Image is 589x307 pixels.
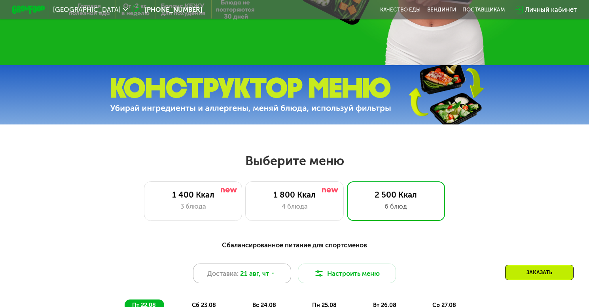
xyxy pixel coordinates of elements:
div: Сбалансированное питание для спортсменов [52,240,536,250]
div: 1 400 Ккал [153,190,234,200]
span: 21 авг, чт [240,269,269,279]
div: 3 блюда [153,202,234,211]
div: 1 800 Ккал [254,190,335,200]
h2: Выберите меню [26,153,563,169]
div: 4 блюда [254,202,335,211]
a: Качество еды [380,6,420,13]
div: Личный кабинет [525,5,577,15]
a: Вендинги [427,6,456,13]
span: Доставка: [207,269,239,279]
span: [GEOGRAPHIC_DATA] [53,6,121,13]
div: 2 500 Ккал [355,190,436,200]
div: Заказать [505,265,574,280]
button: Настроить меню [298,264,396,283]
a: [PHONE_NUMBER] [132,5,202,15]
div: поставщикам [462,6,505,13]
div: 6 блюд [355,202,436,211]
